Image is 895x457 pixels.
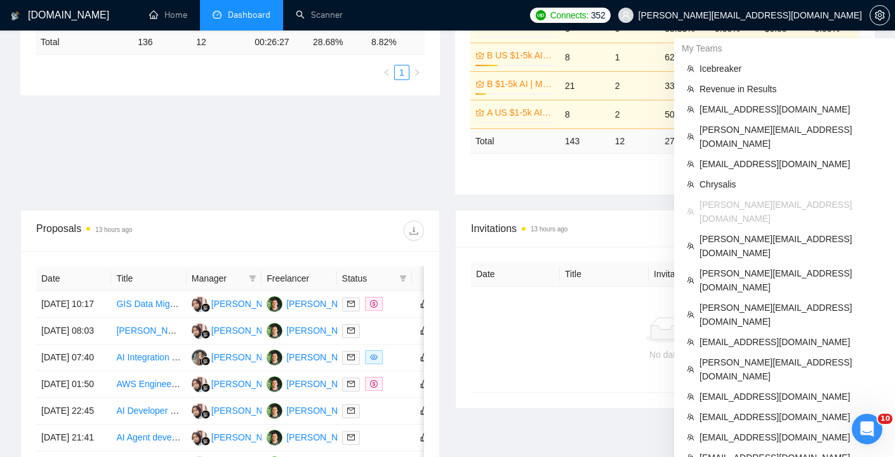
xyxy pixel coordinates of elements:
span: like [420,432,429,442]
a: 1 [395,65,409,79]
span: [EMAIL_ADDRESS][DOMAIN_NAME] [699,390,882,404]
span: team [687,133,694,140]
div: [PERSON_NAME] [286,350,359,364]
td: 8.82 % [366,30,425,55]
div: [PERSON_NAME] [211,377,284,391]
td: 1 [610,43,660,71]
time: 13 hours ago [95,226,132,233]
button: like [417,376,432,392]
span: Status [342,271,394,285]
button: setting [870,5,890,25]
a: NY[PERSON_NAME] [192,432,284,442]
td: 62.50% [660,43,710,71]
span: like [420,352,429,362]
div: [PERSON_NAME] [286,324,359,338]
span: team [687,106,694,113]
span: setting [870,10,889,20]
td: 136 [133,30,191,55]
a: B $1-5k AI | ML | Data Science [487,77,552,91]
div: [PERSON_NAME] [211,404,284,418]
img: gigradar-bm.png [201,437,210,446]
td: 00:26:27 [249,30,308,55]
a: MW[PERSON_NAME] [267,432,359,442]
a: AWS Engineer for Bedrock and AI/ML Integration [116,379,308,389]
img: gigradar-bm.png [201,330,210,339]
span: like [420,325,429,336]
img: gigradar-bm.png [201,357,210,365]
span: mail [347,353,355,361]
span: like [420,406,429,416]
a: NY[PERSON_NAME] [192,325,284,335]
span: team [687,433,694,441]
button: like [417,403,432,418]
span: like [420,379,429,389]
span: Connects: [550,8,588,22]
time: 13 hours ago [531,226,567,233]
span: team [687,276,694,284]
span: [EMAIL_ADDRESS][DOMAIN_NAME] [699,410,882,424]
span: filter [397,269,409,288]
img: gigradar-bm.png [201,383,210,392]
td: [DATE] 07:40 [36,344,111,371]
th: Title [111,266,186,291]
div: [PERSON_NAME] [286,297,359,311]
span: team [687,181,694,188]
span: filter [399,275,407,282]
a: AI Developer to Build Car Shopper Identity Enrichment & Conversational Agent (MVP) [116,406,454,416]
span: team [687,65,694,72]
span: team [687,208,694,215]
iframe: Intercom live chat [852,414,882,444]
td: 21 [560,71,610,100]
a: MW[PERSON_NAME] [267,325,359,335]
div: [PERSON_NAME] [286,430,359,444]
span: [EMAIL_ADDRESS][DOMAIN_NAME] [699,430,882,444]
div: [PERSON_NAME] [211,297,284,311]
span: team [687,393,694,400]
img: MW [267,323,282,339]
span: [PERSON_NAME][EMAIL_ADDRESS][DOMAIN_NAME] [699,123,882,151]
span: filter [246,269,259,288]
td: Total [470,128,560,153]
span: left [383,69,390,76]
button: like [417,323,432,338]
span: [PERSON_NAME][EMAIL_ADDRESS][DOMAIN_NAME] [699,198,882,226]
td: 12 [610,128,660,153]
td: 8 [560,43,610,71]
button: download [404,221,424,241]
button: right [409,65,425,80]
span: team [687,311,694,318]
span: team [687,242,694,250]
li: Next Page [409,65,425,80]
a: MW[PERSON_NAME] [267,298,359,308]
img: MW [267,350,282,365]
td: [DATE] 22:45 [36,398,111,425]
a: MW[PERSON_NAME] [267,378,359,388]
button: like [417,296,432,311]
a: searchScanner [296,10,343,20]
a: A US $1-5k AI | ML | Data Science [487,106,552,119]
th: Date [36,266,111,291]
div: Proposals [36,221,230,241]
span: mail [347,380,355,388]
button: left [379,65,394,80]
img: NY [192,296,208,312]
img: NY [192,323,208,339]
img: gigradar-bm.png [201,303,210,312]
span: Icebreaker [699,62,882,76]
th: Manager [187,266,262,291]
span: mail [347,433,355,441]
a: homeHome [149,10,187,20]
span: eye [370,353,378,361]
td: 33.33% [660,71,710,100]
li: 1 [394,65,409,80]
td: 27.27 % [660,128,710,153]
div: [PERSON_NAME] [211,324,284,338]
span: team [687,85,694,93]
div: [PERSON_NAME] [286,404,359,418]
span: crown [475,108,484,117]
a: B US $1-5k AI | ML | Data Science [487,48,552,62]
td: [DATE] 21:41 [36,425,111,451]
td: 12 [191,30,249,55]
td: 8 [560,100,610,128]
img: NY [192,430,208,446]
